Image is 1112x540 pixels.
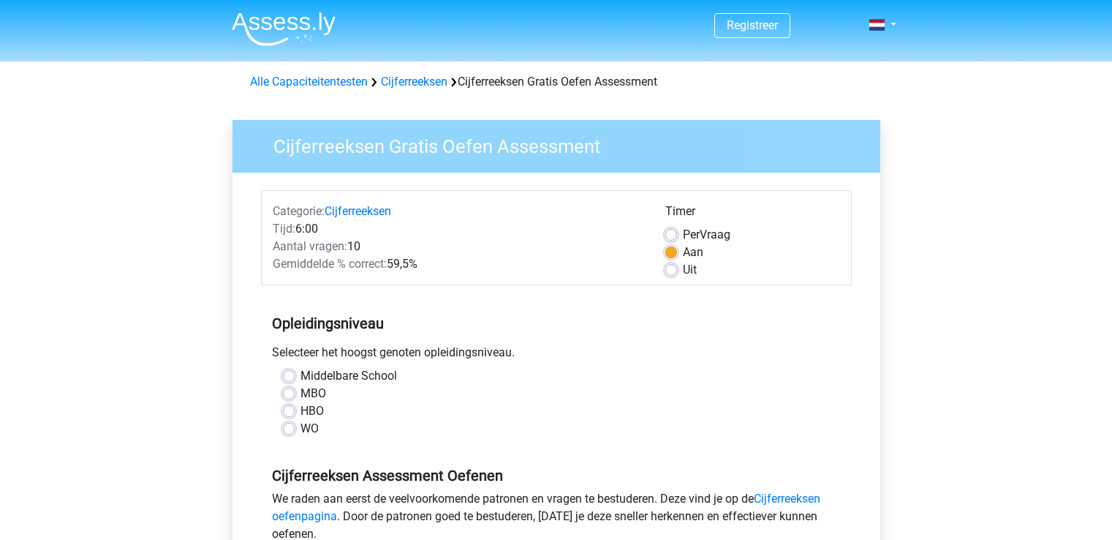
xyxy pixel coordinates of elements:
span: Per [683,228,700,241]
a: Alle Capaciteitentesten [250,75,368,89]
span: Categorie: [273,204,325,218]
div: Selecteer het hoogst genoten opleidingsniveau. [261,344,852,367]
a: Cijferreeksen [381,75,447,89]
div: 59,5% [262,255,654,273]
div: Cijferreeksen Gratis Oefen Assessment [244,73,869,91]
span: Gemiddelde % correct: [273,257,387,271]
span: Aantal vragen: [273,239,347,253]
h3: Cijferreeksen Gratis Oefen Assessment [256,130,869,158]
a: Cijferreeksen [325,204,391,218]
label: Aan [683,244,703,261]
h5: Cijferreeksen Assessment Oefenen [272,467,841,484]
div: 6:00 [262,220,654,238]
div: Timer [665,203,840,226]
h5: Opleidingsniveau [272,309,841,338]
div: 10 [262,238,654,255]
span: Tijd: [273,222,295,236]
img: Assessly [232,12,336,46]
label: Middelbare School [300,367,397,385]
label: MBO [300,385,326,402]
label: Uit [683,261,697,279]
label: HBO [300,402,324,420]
a: Registreer [727,18,778,32]
label: WO [300,420,319,438]
label: Vraag [683,226,730,244]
